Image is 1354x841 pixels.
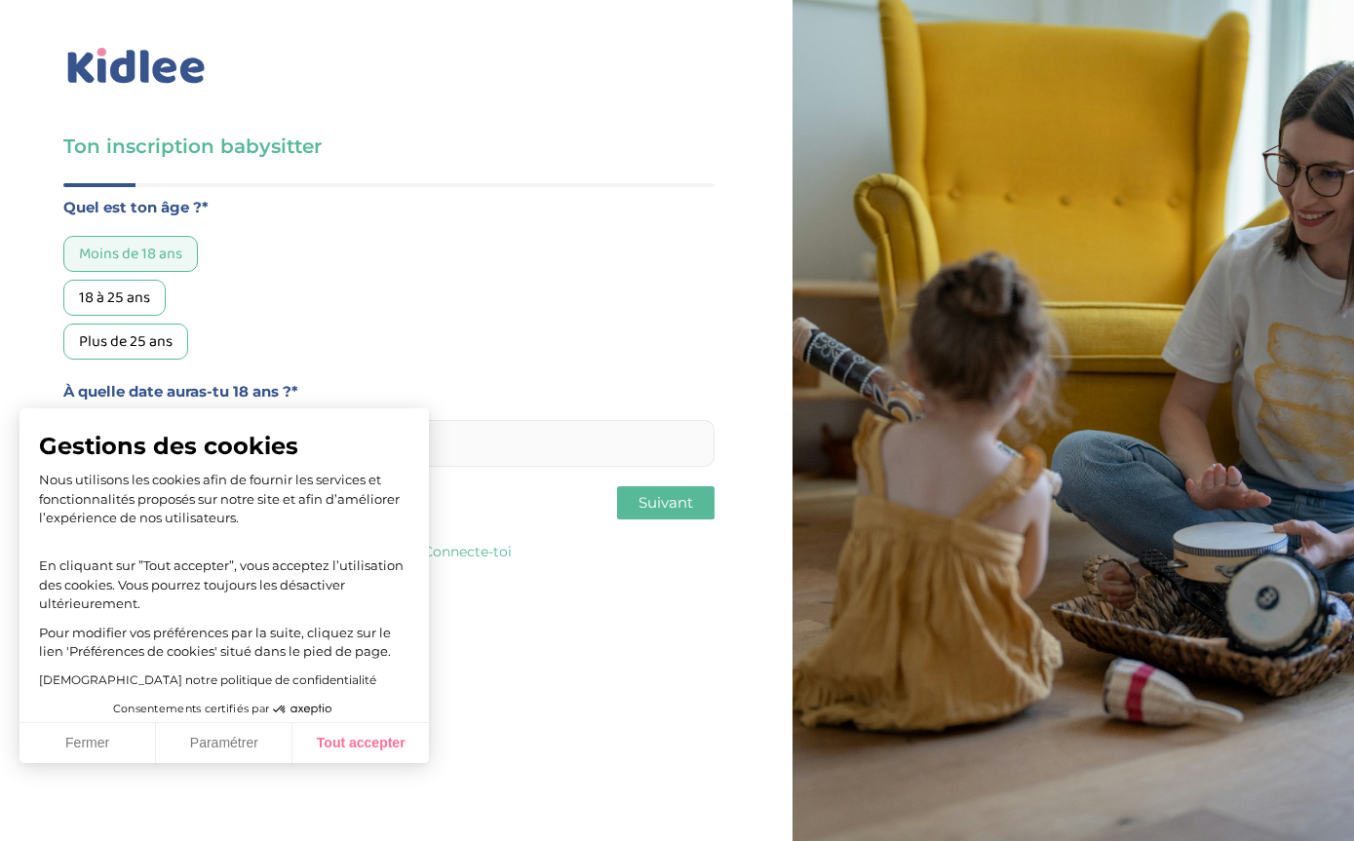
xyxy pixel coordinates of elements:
[63,44,210,89] img: logo_kidlee_bleu
[617,486,715,519] button: Suivant
[39,471,409,528] p: Nous utilisons les cookies afin de fournir les services et fonctionnalités proposés sur notre sit...
[156,723,292,764] button: Paramétrer
[63,280,166,316] div: 18 à 25 ans
[63,324,188,360] div: Plus de 25 ans
[638,493,693,512] span: Suivant
[273,680,331,739] svg: Axeptio
[19,723,156,764] button: Fermer
[63,379,715,404] label: À quelle date auras-tu 18 ans ?*
[103,697,345,722] button: Consentements certifiés par
[423,543,512,560] a: Connecte-toi
[113,704,269,714] span: Consentements certifiés par
[39,672,376,687] a: [DEMOGRAPHIC_DATA] notre politique de confidentialité
[63,195,715,220] label: Quel est ton âge ?*
[63,236,198,272] div: Moins de 18 ans
[39,624,409,662] p: Pour modifier vos préférences par la suite, cliquez sur le lien 'Préférences de cookies' situé da...
[292,723,429,764] button: Tout accepter
[63,133,715,160] h3: Ton inscription babysitter
[39,538,409,614] p: En cliquant sur ”Tout accepter”, vous acceptez l’utilisation des cookies. Vous pourrez toujours l...
[39,432,409,461] span: Gestions des cookies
